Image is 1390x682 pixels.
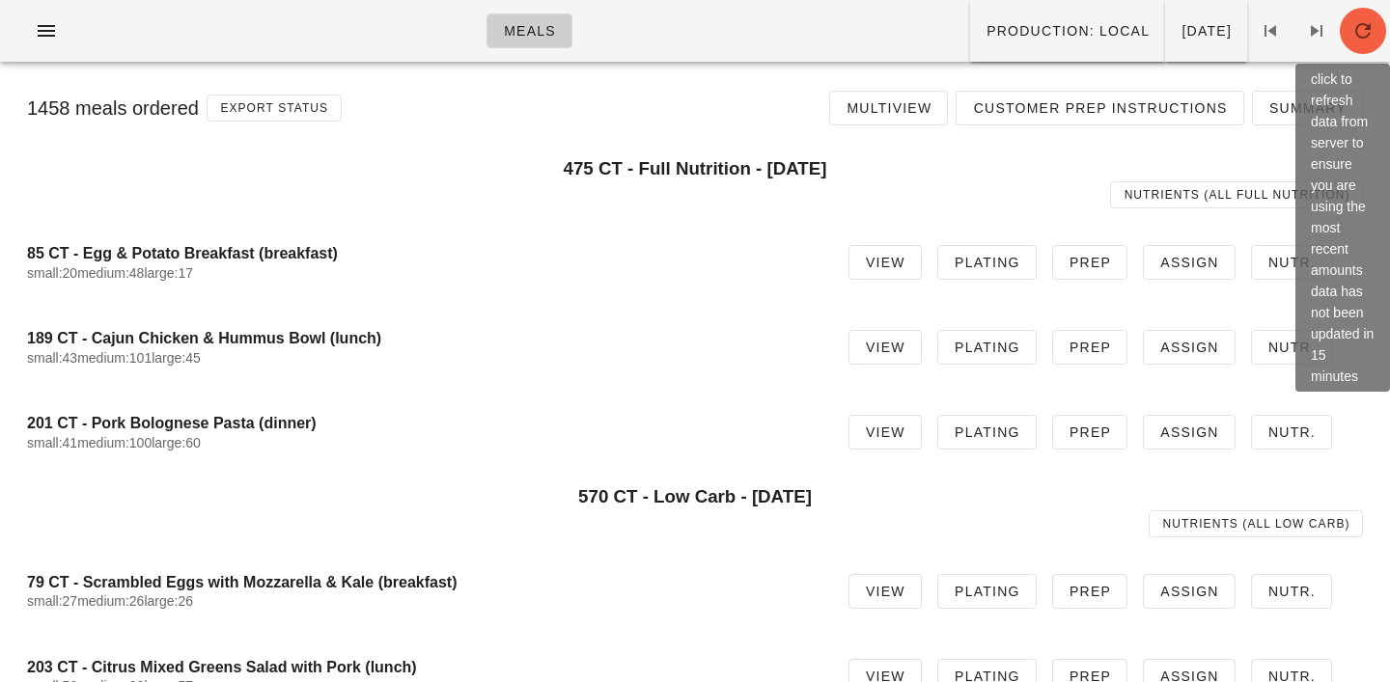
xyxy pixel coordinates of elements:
span: Nutrients (all Full Nutrition) [1124,188,1350,202]
span: Nutr. [1267,584,1316,599]
span: large:26 [144,593,193,609]
a: Prep [1052,330,1127,365]
span: Assign [1159,584,1219,599]
span: medium:101 [77,350,152,366]
a: Assign [1143,574,1236,609]
span: Plating [954,255,1020,270]
a: Assign [1143,415,1236,450]
a: View [848,330,922,365]
a: Multiview [829,91,948,125]
span: Summary [1268,100,1347,116]
a: Nutr. [1251,574,1332,609]
span: Nutr. [1267,424,1316,440]
span: Plating [954,340,1020,355]
h4: 79 CT - Scrambled Eggs with Mozzarella & Kale (breakfast) [27,573,818,591]
span: View [865,584,905,599]
span: small:20 [27,265,77,281]
span: 1458 meals ordered [27,97,199,119]
span: small:27 [27,593,77,609]
a: View [848,245,922,280]
a: Prep [1052,415,1127,450]
a: View [848,415,922,450]
span: medium:26 [77,593,144,609]
a: Plating [937,574,1037,609]
a: Plating [937,415,1037,450]
a: Nutr. [1251,330,1332,365]
a: Assign [1143,245,1236,280]
span: Assign [1159,424,1219,440]
span: small:41 [27,435,77,450]
span: View [865,340,905,355]
span: Assign [1159,340,1219,355]
h4: 189 CT - Cajun Chicken & Hummus Bowl (lunch) [27,329,818,347]
span: Assign [1159,255,1219,270]
span: large:17 [144,265,193,281]
h3: 475 CT - Full Nutrition - [DATE] [27,158,1363,179]
h4: 201 CT - Pork Bolognese Pasta (dinner) [27,414,818,432]
span: small:43 [27,350,77,366]
a: Plating [937,245,1037,280]
span: medium:48 [77,265,144,281]
span: Meals [503,23,556,39]
a: Customer Prep Instructions [956,91,1243,125]
span: Prep [1069,340,1111,355]
span: [DATE] [1181,23,1232,39]
span: Prep [1069,584,1111,599]
a: Prep [1052,245,1127,280]
a: Nutr. [1251,245,1332,280]
span: Nutrients (all Low Carb) [1162,517,1350,531]
span: Export Status [219,101,328,115]
a: Nutrients (all Low Carb) [1149,510,1363,537]
a: Summary [1252,91,1363,125]
span: Nutr. [1267,340,1316,355]
span: Nutr. [1267,255,1316,270]
span: Plating [954,424,1020,440]
a: Assign [1143,330,1236,365]
button: Export Status [207,95,342,122]
a: Meals [486,14,572,48]
span: Prep [1069,255,1111,270]
span: View [865,424,905,440]
h3: 570 CT - Low Carb - [DATE] [27,486,1363,507]
a: Plating [937,330,1037,365]
span: View [865,255,905,270]
h4: 203 CT - Citrus Mixed Greens Salad with Pork (lunch) [27,658,818,676]
span: Production: local [986,23,1150,39]
span: Prep [1069,424,1111,440]
h4: 85 CT - Egg & Potato Breakfast (breakfast) [27,244,818,262]
a: View [848,574,922,609]
span: large:45 [152,350,201,366]
a: Nutr. [1251,415,1332,450]
a: Prep [1052,574,1127,609]
span: Customer Prep Instructions [972,100,1227,116]
span: medium:100 [77,435,152,450]
span: Multiview [846,100,931,116]
a: Nutrients (all Full Nutrition) [1110,181,1363,208]
span: large:60 [152,435,201,450]
span: Plating [954,584,1020,599]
